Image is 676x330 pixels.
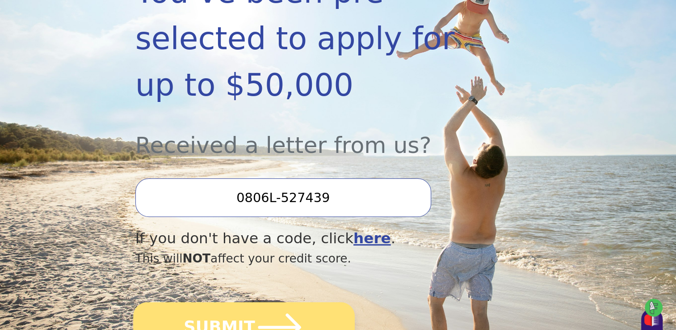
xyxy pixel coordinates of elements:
[135,250,480,267] div: This will affect your credit score.
[135,228,480,250] div: If you don't have a code, click .
[135,178,431,217] input: Enter your Offer Code:
[183,251,211,265] span: NOT
[135,108,480,162] div: Received a letter from us?
[353,230,391,247] a: here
